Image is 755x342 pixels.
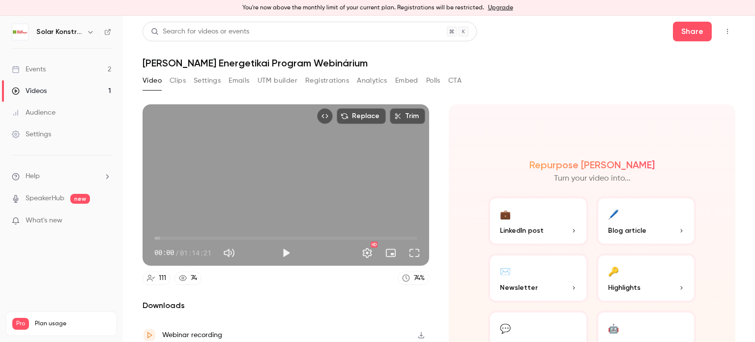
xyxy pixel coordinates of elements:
[99,217,111,225] iframe: Noticeable Trigger
[390,108,425,124] button: Trim
[258,73,297,89] button: UTM builder
[488,253,588,303] button: ✉️Newsletter
[500,282,538,293] span: Newsletter
[398,272,429,285] a: 74%
[448,73,462,89] button: CTA
[596,253,697,303] button: 🔑Highlights
[159,273,166,283] div: 111
[276,243,296,263] button: Play
[70,194,90,204] span: new
[219,243,239,263] button: Mute
[12,108,56,118] div: Audience
[12,86,47,96] div: Videos
[26,193,64,204] a: SpeakerHub
[143,57,735,69] h1: [PERSON_NAME] Energetikai Program Webinárium
[12,64,46,74] div: Events
[488,196,588,246] button: 💼LinkedIn post
[608,263,619,279] div: 🔑
[720,24,735,39] button: Top Bar Actions
[26,171,40,182] span: Help
[414,273,425,283] div: 74 %
[405,243,424,263] button: Full screen
[500,225,544,236] span: LinkedIn post
[317,108,333,124] button: Embed video
[151,27,249,37] div: Search for videos or events
[305,73,349,89] button: Registrations
[529,159,655,171] h2: Repurpose [PERSON_NAME]
[12,318,29,330] span: Pro
[170,73,186,89] button: Clips
[381,243,401,263] button: Turn on miniplayer
[12,129,51,139] div: Settings
[488,4,513,12] a: Upgrade
[673,22,712,41] button: Share
[608,320,619,336] div: 🤖
[500,320,511,336] div: 💬
[36,27,83,37] h6: Solar Konstrukt Kft.
[500,206,511,221] div: 💼
[608,282,640,293] span: Highlights
[608,206,619,221] div: 🖊️
[143,272,171,285] a: 111
[175,248,179,258] span: /
[426,73,440,89] button: Polls
[143,300,429,311] h2: Downloads
[554,173,631,185] p: Turn your video into...
[357,243,377,263] button: Settings
[608,225,646,236] span: Blog article
[35,320,111,328] span: Plan usage
[229,73,249,89] button: Emails
[162,329,222,341] div: Webinar recording
[26,216,62,226] span: What's new
[154,248,211,258] div: 00:00
[395,73,418,89] button: Embed
[191,273,197,283] div: 74
[357,73,387,89] button: Analytics
[371,242,377,248] div: HD
[180,248,211,258] span: 01:14:21
[337,108,386,124] button: Replace
[500,263,511,279] div: ✉️
[143,73,162,89] button: Video
[194,73,221,89] button: Settings
[174,272,202,285] a: 74
[154,248,174,258] span: 00:00
[12,171,111,182] li: help-dropdown-opener
[12,24,28,40] img: Solar Konstrukt Kft.
[596,196,697,246] button: 🖊️Blog article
